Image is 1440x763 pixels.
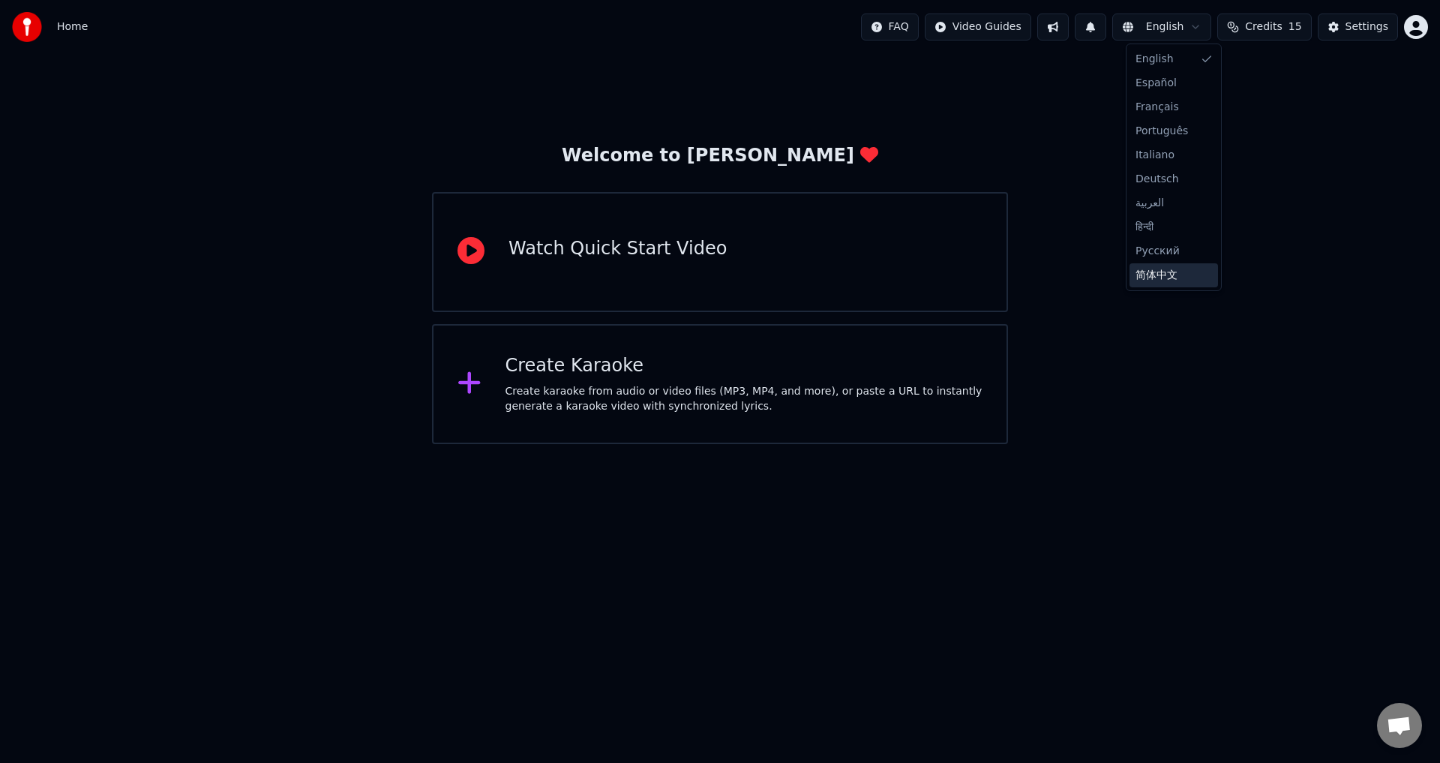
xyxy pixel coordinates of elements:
span: Français [1135,100,1179,115]
span: हिन्दी [1135,220,1153,235]
span: Español [1135,76,1177,91]
span: Italiano [1135,148,1174,163]
span: Deutsch [1135,172,1179,187]
span: 简体中文 [1135,268,1177,283]
span: Português [1135,124,1188,139]
span: Русский [1135,244,1180,259]
span: English [1135,52,1174,67]
span: العربية [1135,196,1164,211]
